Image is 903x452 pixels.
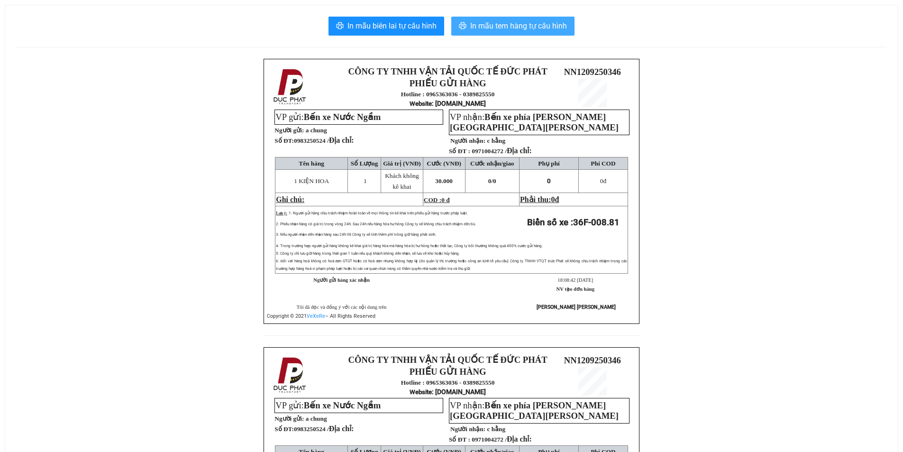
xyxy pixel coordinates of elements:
span: đ [600,177,606,184]
strong: [PERSON_NAME] [PERSON_NAME] [537,304,616,310]
span: VP nhận: [450,400,619,421]
span: Số Lượng [351,160,378,167]
span: 2: Phiếu nhận hàng có giá trị trong vòng 24h. Sau 24h nếu hàng hóa hư hỏng Công ty sẽ không chịu ... [276,222,475,226]
strong: CÔNG TY TNHH VẬN TẢI QUỐC TẾ ĐỨC PHÁT [49,8,96,59]
span: 1 [364,177,367,184]
span: Phụ phí [538,160,559,167]
span: 4: Trong trường hợp người gửi hàng không kê khai giá trị hàng hóa mà hàng hóa bị hư hỏng hoặc thấ... [276,244,543,248]
span: 0971004272 / [472,436,532,443]
span: Bến xe phía [PERSON_NAME][GEOGRAPHIC_DATA][PERSON_NAME] [450,400,619,421]
strong: Người gửi hàng xác nhận [313,277,370,283]
span: Bến xe Nước Ngầm [304,112,381,122]
span: a chung [306,415,327,422]
strong: PHIẾU GỬI HÀNG [49,61,97,82]
span: a chung [306,127,327,134]
span: Lưu ý: [276,211,287,215]
span: Cước nhận/giao [470,160,514,167]
strong: Người nhận: [450,137,485,144]
span: Ghi chú: [276,195,304,203]
span: Website [410,388,432,396]
strong: Biển số xe : [527,217,620,228]
span: Cước (VNĐ) [427,160,461,167]
span: Copyright © 2021 – All Rights Reserved [267,313,375,319]
span: 5: Công ty chỉ lưu giữ hàng trong thời gian 1 tuần nếu quý khách không đến nhận, sẽ lưu về kho ho... [276,251,459,256]
span: 0 [493,177,496,184]
span: printer [459,22,466,31]
span: 0 [600,177,603,184]
span: 18:08:42 [DATE] [557,277,593,283]
span: 0983250524 / [294,425,354,433]
strong: Hotline : 0965363036 - 0389825550 [401,379,495,386]
strong: Số ĐT : [449,148,470,155]
span: NN1209250346 [564,67,621,77]
button: printerIn mẫu tem hàng tự cấu hình [451,17,575,36]
span: Địa chỉ: [329,424,354,433]
span: 0/ [488,177,496,184]
span: VP nhận: [450,112,619,132]
span: VP gửi: [275,112,381,122]
span: 0971004272 / [472,148,532,155]
span: 36F-008.81 [573,217,620,228]
strong: : [DOMAIN_NAME] [410,100,486,107]
span: 0 [551,195,555,203]
strong: PHIẾU GỬI HÀNG [410,78,486,88]
span: c hằng [487,137,505,144]
a: VeXeRe [307,313,325,319]
strong: Số ĐT: [274,425,354,433]
span: In mẫu biên lai tự cấu hình [347,20,437,32]
span: In mẫu tem hàng tự cấu hình [470,20,567,32]
span: NN1209250346 [564,355,621,365]
span: VP gửi: [275,400,381,410]
span: Phí COD [591,160,615,167]
strong: Người nhận: [450,425,485,433]
span: 0 đ [441,196,449,203]
span: 6: Đối với hàng hoá không có hoá đơn GTGT hoặc có hoá đơn nhưng không hợp lệ (do quản lý thị trườ... [276,259,627,271]
span: Tên hàng [299,160,324,167]
span: 3: Nếu người nhận đến nhận hàng sau 24h thì Công ty sẽ tính thêm phí trông giữ hàng phát sinh. [276,232,436,237]
span: Địa chỉ: [507,435,532,443]
span: 0983250524 / [294,137,354,144]
span: 1: Người gửi hàng chịu trách nhiệm hoàn toàn về mọi thông tin kê khai trên phiếu gửi hàng trước p... [289,211,468,215]
img: logo [271,355,310,395]
span: COD : [424,196,450,203]
span: 1 KIỆN HOA [294,177,329,184]
strong: Người gửi: [274,415,304,422]
span: c hằng [487,425,505,433]
strong: CÔNG TY TNHH VẬN TẢI QUỐC TẾ ĐỨC PHÁT [348,66,547,76]
span: Phải thu: [520,195,559,203]
strong: NV tạo đơn hàng [556,286,594,292]
strong: Người gửi: [274,127,304,134]
strong: : [DOMAIN_NAME] [410,388,486,396]
button: printerIn mẫu biên lai tự cấu hình [328,17,444,36]
strong: Hotline : 0965363036 - 0389825550 [401,91,495,98]
span: Bến xe Nước Ngầm [304,400,381,410]
span: 0 [547,177,551,184]
span: 30.000 [435,177,453,184]
strong: Số ĐT : [449,436,470,443]
span: đ [555,195,559,203]
strong: PHIẾU GỬI HÀNG [410,367,486,377]
span: Bến xe phía [PERSON_NAME][GEOGRAPHIC_DATA][PERSON_NAME] [450,112,619,132]
span: Địa chỉ: [507,147,532,155]
span: Website [410,100,432,107]
span: Giá trị (VNĐ) [383,160,421,167]
span: Địa chỉ: [329,136,354,144]
strong: CÔNG TY TNHH VẬN TẢI QUỐC TẾ ĐỨC PHÁT [348,355,547,365]
span: Tôi đã đọc và đồng ý với các nội dung trên [297,304,387,310]
img: logo [3,39,43,79]
strong: Số ĐT: [274,137,354,144]
span: printer [336,22,344,31]
span: Khách không kê khai [385,172,419,190]
img: logo [271,67,310,107]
